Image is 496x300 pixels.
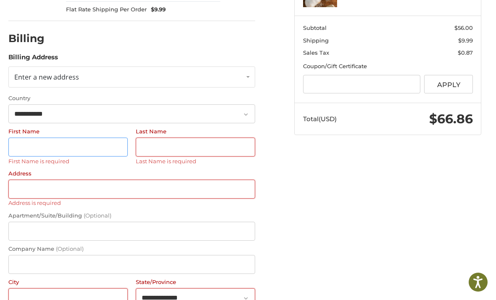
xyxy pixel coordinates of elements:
[8,127,128,136] label: First Name
[56,245,84,252] small: (Optional)
[8,66,256,88] a: Enter or select a different address
[303,37,329,44] span: Shipping
[14,72,79,82] span: Enter a new address
[8,53,58,66] legend: Billing Address
[8,278,128,287] label: City
[97,11,107,21] button: Open LiveChat chat widget
[8,94,256,103] label: Country
[8,212,256,220] label: Apartment/Suite/Building
[303,49,329,56] span: Sales Tax
[136,127,255,136] label: Last Name
[12,13,95,19] p: We're away right now. Please check back later!
[454,24,473,31] span: $56.00
[66,5,147,14] span: Flat Rate Shipping Per Order
[8,158,128,165] label: First Name is required
[8,245,256,253] label: Company Name
[303,75,420,94] input: Gift Certificate or Coupon Code
[429,111,473,127] span: $66.86
[8,199,256,206] label: Address is required
[303,62,473,71] div: Coupon/Gift Certificate
[8,32,58,45] h2: Billing
[136,278,255,287] label: State/Province
[458,49,473,56] span: $0.87
[303,24,327,31] span: Subtotal
[147,5,166,14] span: $9.99
[424,75,473,94] button: Apply
[303,115,337,123] span: Total (USD)
[458,37,473,44] span: $9.99
[8,170,256,178] label: Address
[136,158,255,165] label: Last Name is required
[84,212,111,219] small: (Optional)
